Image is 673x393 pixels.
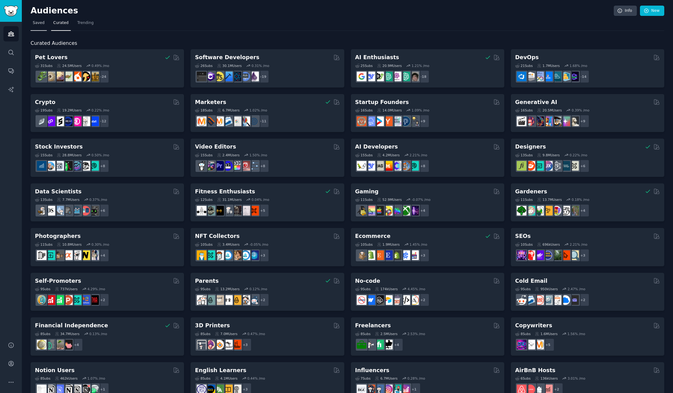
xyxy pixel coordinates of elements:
[63,295,73,305] img: ProductHunters
[525,250,535,260] img: TechSEO
[195,232,240,240] h2: NFT Collectors
[374,116,384,126] img: startup
[366,340,375,349] img: freelance_forhire
[214,340,224,349] img: blender
[560,250,570,260] img: GoogleSearchConsole
[197,295,206,305] img: daddit
[543,295,553,305] img: coldemail
[366,72,375,81] img: DeepSeek
[569,206,579,215] img: GardenersWorld
[206,295,215,305] img: SingleParents
[240,250,250,260] img: OpenseaMarket
[357,72,366,81] img: GoogleGeminiAI
[355,108,373,112] div: 16 Sub s
[416,204,429,217] div: + 4
[383,206,393,215] img: GamerPals
[217,108,240,112] div: 6.7M Users
[249,72,259,81] img: elixir
[355,54,399,61] h2: AI Enthusiasts
[31,40,77,47] span: Curated Audiences
[214,206,224,215] img: workout
[31,6,614,16] h2: Audiences
[409,295,419,305] img: Adalo
[534,116,544,126] img: deepdream
[552,161,561,171] img: userexperience
[89,72,99,81] img: dogbreed
[383,116,393,126] img: ycombinator
[412,108,429,112] div: 1.09 % /mo
[569,116,579,126] img: DreamBooth
[206,250,215,260] img: NFTMarketplace
[572,197,589,202] div: 0.18 % /mo
[195,108,212,112] div: 18 Sub s
[569,64,587,68] div: 1.68 % /mo
[552,206,561,215] img: flowers
[35,188,81,196] h2: Data Scientists
[552,72,561,81] img: platformengineering
[416,70,429,83] div: + 18
[569,250,579,260] img: The_SEO
[206,206,215,215] img: GymMotivation
[223,295,233,305] img: toddlers
[37,250,46,260] img: analog
[35,197,52,202] div: 13 Sub s
[543,116,553,126] img: sdforall
[400,116,410,126] img: Entrepreneurship
[197,72,206,81] img: software
[249,206,259,215] img: personaltraining
[37,206,46,215] img: MachineLearning
[534,295,544,305] img: LeadGeneration
[31,18,47,31] a: Saved
[35,54,68,61] h2: Pet Lovers
[54,295,64,305] img: selfpromotion
[63,116,73,126] img: web3
[195,143,236,151] h2: Video Editors
[96,115,109,128] div: + 12
[357,340,366,349] img: forhire
[383,161,393,171] img: MistralAI
[552,250,561,260] img: Local_SEO
[355,188,379,196] h2: Gaming
[72,206,81,215] img: analytics
[515,153,533,157] div: 13 Sub s
[240,161,250,171] img: Youtubevideo
[412,197,431,202] div: -0.07 % /mo
[374,206,384,215] img: macgaming
[89,161,99,171] img: technicalanalysis
[90,197,107,202] div: 0.37 % /mo
[249,295,259,305] img: Parents
[517,250,526,260] img: SEO_Digital_Marketing
[72,295,81,305] img: alphaandbetausers
[89,206,99,215] img: data
[543,72,553,81] img: DevOpsLinks
[543,161,553,171] img: UXDesign
[576,204,589,217] div: + 4
[525,72,535,81] img: AWS_Certified_Experts
[525,161,535,171] img: logodesign
[400,250,410,260] img: ecommercemarketing
[552,116,561,126] img: FluxAI
[383,295,393,305] img: Airtable
[534,250,544,260] img: seogrowth
[232,161,241,171] img: finalcutpro
[63,250,73,260] img: SonyAlpha
[515,143,546,151] h2: Designers
[256,159,269,173] div: + 8
[89,295,99,305] img: TestMyApp
[409,206,419,215] img: TwitchStreaming
[377,108,402,112] div: 14.0M Users
[355,197,373,202] div: 11 Sub s
[400,206,410,215] img: XboxGamers
[197,250,206,260] img: NFTExchange
[57,153,81,157] div: 28.8M Users
[63,72,73,81] img: turtle
[515,197,533,202] div: 11 Sub s
[195,98,226,106] h2: Marketers
[232,340,241,349] img: FixMyPrint
[374,340,384,349] img: Fiverr
[537,197,562,202] div: 13.7M Users
[392,206,401,215] img: gamers
[560,116,570,126] img: starryai
[37,116,46,126] img: ethfinance
[377,153,400,157] div: 4.2M Users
